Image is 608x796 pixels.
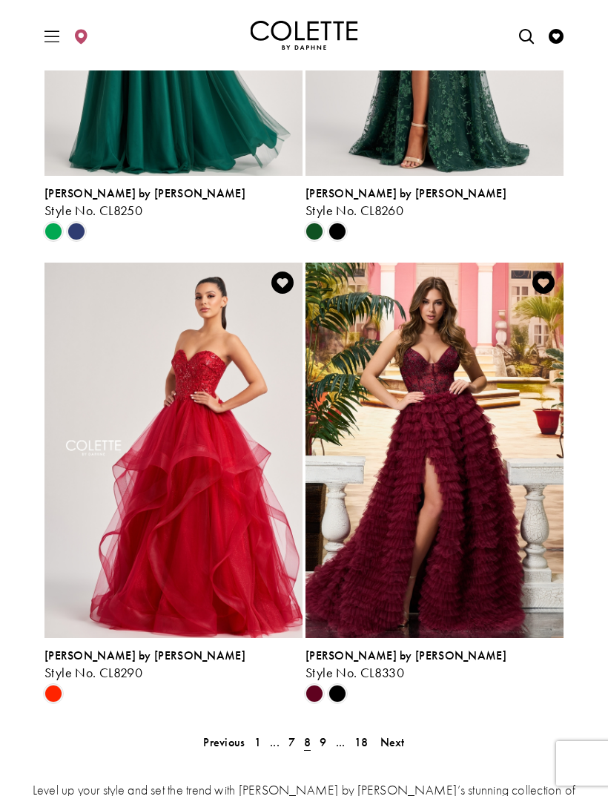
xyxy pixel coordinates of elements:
[515,15,538,56] a: Open Search dialog
[270,734,280,750] span: ...
[380,734,405,750] span: Next
[305,185,506,201] span: [PERSON_NAME] by [PERSON_NAME]
[251,21,358,50] a: Colette by Daphne Homepage
[267,267,298,298] a: Add to Wishlist
[70,15,92,56] a: Visit Store Locator page
[300,731,315,753] span: Current page
[284,731,300,753] a: 7
[38,12,96,59] div: Header Menu Left. Buttons: Hamburger menu , Store Locator
[41,15,63,56] span: Toggle Main Navigation Menu
[354,734,369,750] span: 18
[336,734,346,750] span: ...
[328,685,346,703] i: Black
[305,685,323,703] i: Bordeaux
[305,649,564,680] div: Colette by Daphne Style No. CL8330
[331,731,350,753] a: ...
[199,731,249,753] a: Prev Page
[44,187,303,218] div: Colette by Daphne Style No. CL8250
[44,263,303,638] a: Visit Colette by Daphne Style No. CL8290 Page
[288,734,295,750] span: 7
[328,223,346,240] i: Black
[44,664,142,681] span: Style No. CL8290
[305,648,506,663] span: [PERSON_NAME] by [PERSON_NAME]
[44,648,245,663] span: [PERSON_NAME] by [PERSON_NAME]
[305,664,404,681] span: Style No. CL8330
[315,731,331,753] a: 9
[254,734,261,750] span: 1
[320,734,326,750] span: 9
[44,685,62,703] i: Scarlet
[305,202,403,219] span: Style No. CL8260
[265,731,284,753] a: ...
[376,731,409,753] a: Next Page
[251,21,358,50] img: Colette by Daphne
[305,263,564,638] a: Visit Colette by Daphne Style No. CL8330 Page
[44,185,245,201] span: [PERSON_NAME] by [PERSON_NAME]
[305,187,564,218] div: Colette by Daphne Style No. CL8260
[545,15,567,56] a: Visit Wishlist Page
[304,734,311,750] span: 8
[44,202,142,219] span: Style No. CL8250
[512,12,571,59] div: Header Menu. Buttons: Search, Wishlist
[203,734,245,750] span: Previous
[528,267,559,298] a: Add to Wishlist
[44,649,303,680] div: Colette by Daphne Style No. CL8290
[250,731,265,753] a: 1
[44,223,62,240] i: Emerald
[305,223,323,240] i: Evergreen
[350,731,373,753] a: 18
[67,223,85,240] i: Navy Blue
